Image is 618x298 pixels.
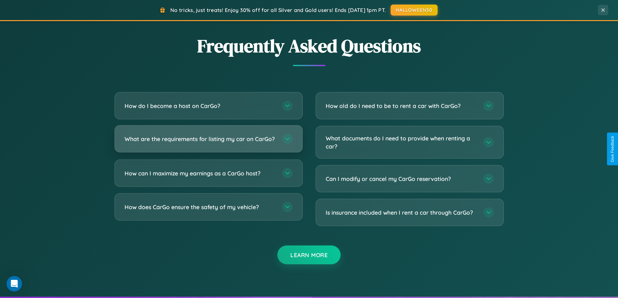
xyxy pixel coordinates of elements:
h2: Frequently Asked Questions [115,33,504,58]
h3: Can I modify or cancel my CarGo reservation? [326,175,477,183]
div: Give Feedback [610,136,615,162]
h3: How can I maximize my earnings as a CarGo host? [125,169,276,177]
h3: What are the requirements for listing my car on CarGo? [125,135,276,143]
h3: How do I become a host on CarGo? [125,102,276,110]
button: HALLOWEEN30 [391,5,438,16]
span: No tricks, just treats! Enjoy 30% off for all Silver and Gold users! Ends [DATE] 1pm PT. [170,7,386,13]
h3: How does CarGo ensure the safety of my vehicle? [125,203,276,211]
h3: Is insurance included when I rent a car through CarGo? [326,209,477,217]
button: Learn More [277,245,341,264]
h3: How old do I need to be to rent a car with CarGo? [326,102,477,110]
iframe: Intercom live chat [6,276,22,292]
h3: What documents do I need to provide when renting a car? [326,134,477,150]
